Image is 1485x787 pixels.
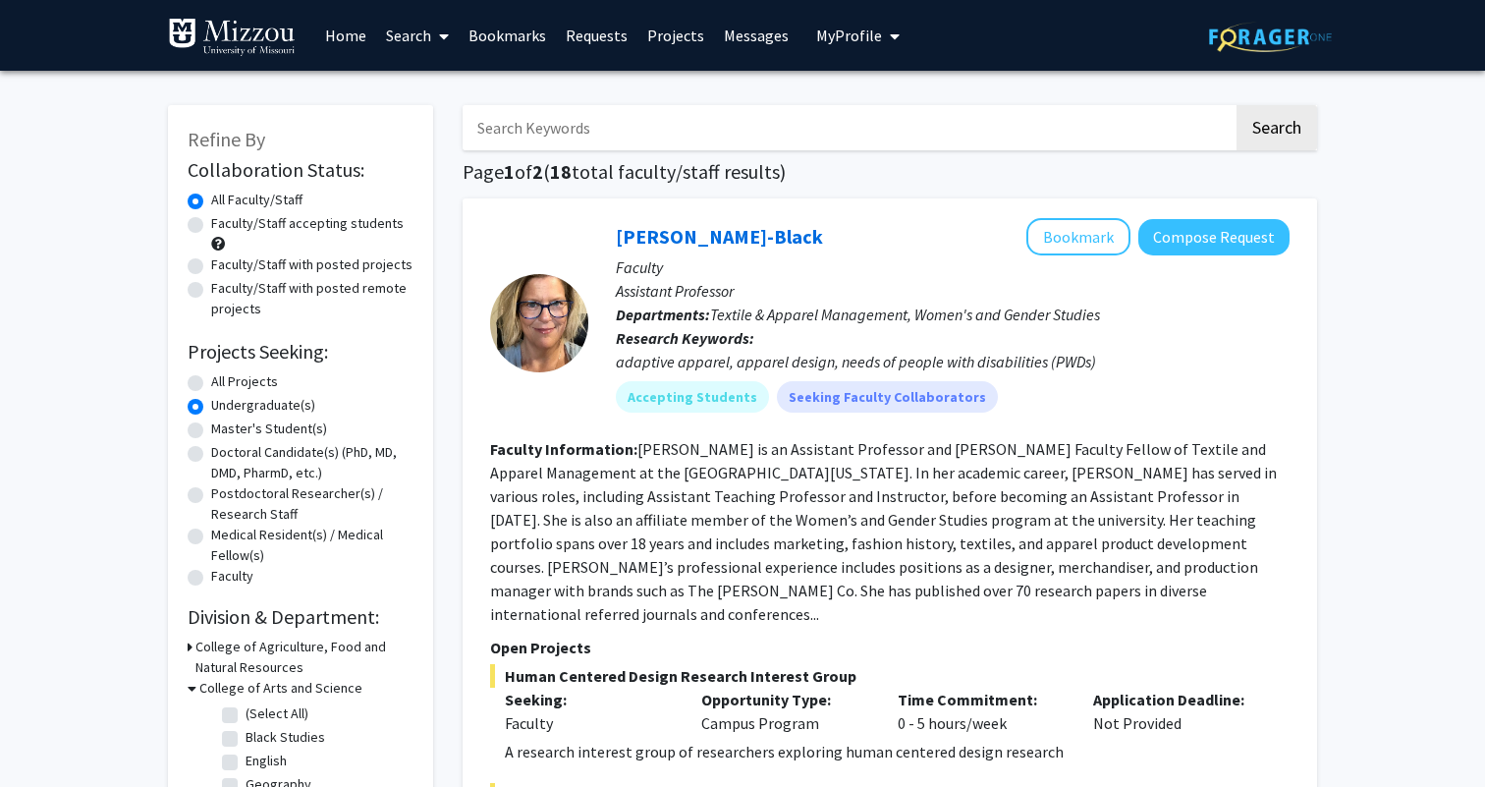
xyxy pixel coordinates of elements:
span: 2 [532,159,543,184]
fg-read-more: [PERSON_NAME] is an Assistant Professor and [PERSON_NAME] Faculty Fellow of Textile and Apparel M... [490,439,1277,624]
h3: College of Agriculture, Food and Natural Resources [195,637,413,678]
a: Search [376,1,459,70]
label: Doctoral Candidate(s) (PhD, MD, DMD, PharmD, etc.) [211,442,413,483]
h3: College of Arts and Science [199,678,362,699]
label: Faculty/Staff with posted remote projects [211,278,413,319]
span: 1 [504,159,515,184]
b: Departments: [616,305,710,324]
a: Bookmarks [459,1,556,70]
mat-chip: Accepting Students [616,381,769,413]
span: Textile & Apparel Management, Women's and Gender Studies [710,305,1100,324]
h2: Projects Seeking: [188,340,413,364]
label: Postdoctoral Researcher(s) / Research Staff [211,483,413,525]
p: Application Deadline: [1093,688,1260,711]
label: Faculty/Staff accepting students [211,213,404,234]
a: Projects [637,1,714,70]
h2: Collaboration Status: [188,158,413,182]
span: Human Centered Design Research Interest Group [490,664,1290,688]
p: Opportunity Type: [701,688,868,711]
button: Search [1237,105,1317,150]
img: ForagerOne Logo [1209,22,1332,52]
div: 0 - 5 hours/week [883,688,1079,735]
input: Search Keywords [463,105,1234,150]
p: Seeking: [505,688,672,711]
a: Messages [714,1,798,70]
a: [PERSON_NAME]-Black [616,224,823,249]
iframe: Chat [15,699,83,772]
p: A research interest group of researchers exploring human centered design research [505,740,1290,763]
label: English [246,751,287,771]
p: Time Commitment: [898,688,1065,711]
span: Refine By [188,127,265,151]
span: My Profile [816,26,882,45]
div: Not Provided [1078,688,1275,735]
label: (Select All) [246,703,308,724]
a: Requests [556,1,637,70]
b: Faculty Information: [490,439,637,459]
mat-chip: Seeking Faculty Collaborators [777,381,998,413]
b: Research Keywords: [616,328,754,348]
img: University of Missouri Logo [168,18,296,57]
span: 18 [550,159,572,184]
label: Faculty [211,566,253,587]
p: Faculty [616,255,1290,279]
button: Add Kerri McBee-Black to Bookmarks [1026,218,1130,255]
div: adaptive apparel, apparel design, needs of people with disabilities (PWDs) [616,350,1290,373]
label: All Projects [211,371,278,392]
label: Master's Student(s) [211,419,327,439]
label: Undergraduate(s) [211,395,315,416]
button: Compose Request to Kerri McBee-Black [1138,219,1290,255]
p: Open Projects [490,636,1290,659]
h1: Page of ( total faculty/staff results) [463,160,1317,184]
h2: Division & Department: [188,605,413,629]
label: Black Studies [246,727,325,748]
label: All Faculty/Staff [211,190,302,210]
p: Assistant Professor [616,279,1290,303]
label: Faculty/Staff with posted projects [211,254,412,275]
div: Campus Program [687,688,883,735]
a: Home [315,1,376,70]
div: Faculty [505,711,672,735]
label: Medical Resident(s) / Medical Fellow(s) [211,525,413,566]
